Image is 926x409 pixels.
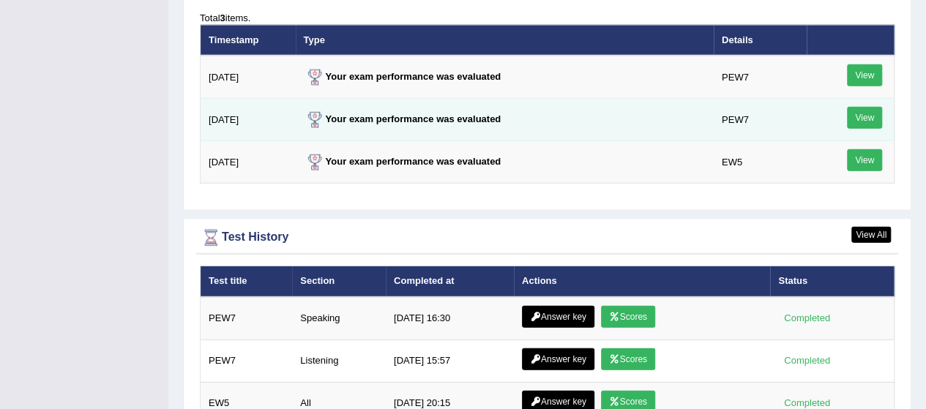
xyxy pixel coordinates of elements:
td: [DATE] 16:30 [386,297,514,340]
td: PEW7 [714,56,807,99]
div: Completed [778,311,835,326]
div: Completed [778,353,835,369]
th: Timestamp [201,25,296,56]
td: PEW7 [201,297,293,340]
a: Scores [601,348,655,370]
td: Listening [292,339,386,382]
a: Scores [601,306,655,328]
td: [DATE] [201,99,296,141]
a: View [847,149,882,171]
th: Status [770,266,894,297]
a: View [847,107,882,129]
a: Answer key [522,348,594,370]
b: 3 [220,12,225,23]
strong: Your exam performance was evaluated [304,156,501,167]
td: [DATE] [201,56,296,99]
strong: Your exam performance was evaluated [304,113,501,124]
td: [DATE] 15:57 [386,339,514,382]
td: [DATE] [201,141,296,184]
a: Answer key [522,306,594,328]
div: Test History [200,227,895,249]
th: Details [714,25,807,56]
td: EW5 [714,141,807,184]
th: Section [292,266,386,297]
td: PEW7 [714,99,807,141]
th: Actions [514,266,770,297]
a: View [847,64,882,86]
th: Test title [201,266,293,297]
td: Speaking [292,297,386,340]
div: Total items. [200,11,895,25]
a: View All [851,227,891,243]
th: Completed at [386,266,514,297]
td: PEW7 [201,339,293,382]
th: Type [296,25,714,56]
strong: Your exam performance was evaluated [304,71,501,82]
